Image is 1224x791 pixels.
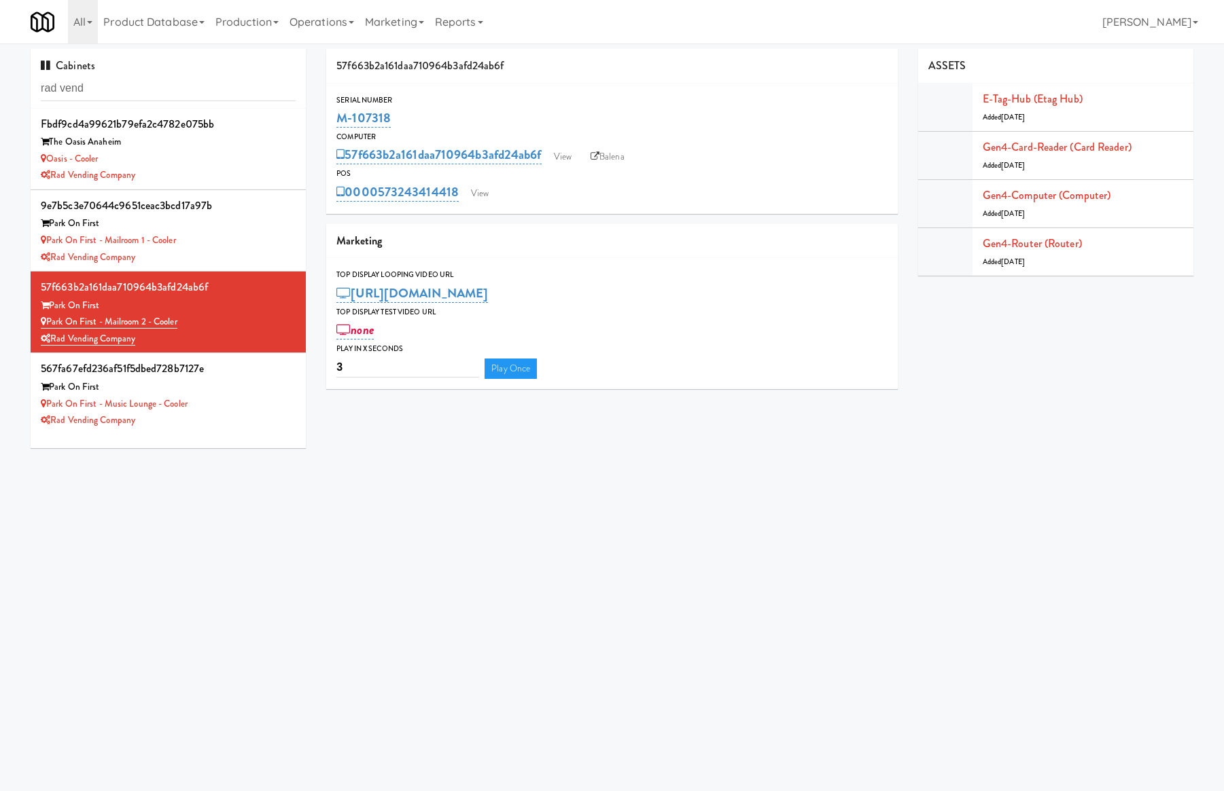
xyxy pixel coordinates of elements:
a: E-tag-hub (Etag Hub) [983,91,1083,107]
div: The Oasis Anaheim [41,134,296,151]
span: Marketing [336,233,382,249]
a: View [547,147,578,167]
li: fbdf9cd4a99621b79efa2c4782e075bbThe Oasis Anaheim Oasis - CoolerRad Vending Company [31,109,306,190]
span: [DATE] [1001,208,1025,219]
a: Oasis - Cooler [41,152,99,165]
div: Park On First [41,215,296,232]
span: [DATE] [1001,112,1025,122]
a: View [464,183,495,204]
span: Added [983,112,1025,122]
div: 57f663b2a161daa710964b3afd24ab6f [41,277,296,297]
a: Rad Vending Company [41,168,135,181]
a: Park on First - Music Lounge - Cooler [41,397,188,410]
a: Park on First - Mailroom 2 - Cooler [41,315,177,329]
div: 57f663b2a161daa710964b3afd24ab6f [326,49,898,84]
span: [DATE] [1001,257,1025,267]
div: fbdf9cd4a99621b79efa2c4782e075bb [41,114,296,134]
div: Play in X seconds [336,342,888,356]
a: Play Once [485,358,537,379]
li: 9e7b5c3e70644c9651ceac3bcd17a97bPark On First Park on First - Mailroom 1 - CoolerRad Vending Company [31,190,306,272]
a: Gen4-computer (Computer) [983,187,1111,203]
span: Cabinets [41,58,95,73]
a: 57f663b2a161daa710964b3afd24ab6f [336,145,541,164]
li: 57f663b2a161daa710964b3afd24ab6fPark On First Park on First - Mailroom 2 - CoolerRad Vending Company [31,272,306,353]
li: 567fa67efd236af51f5dbed728b7127ePark On First Park on First - Music Lounge - CoolerRad Vending Co... [31,353,306,434]
span: Added [983,257,1025,267]
a: Rad Vending Company [41,251,135,263]
div: Park On First [41,297,296,314]
a: none [336,320,374,339]
div: POS [336,167,888,181]
div: Serial Number [336,94,888,107]
a: 0000573243414418 [336,183,459,202]
div: 567fa67efd236af51f5dbed728b7127e [41,358,296,379]
input: Search cabinets [41,76,296,101]
div: Park On First [41,379,296,396]
a: Rad Vending Company [41,332,135,346]
a: Balena [584,147,631,167]
a: Rad Vending Company [41,413,135,426]
div: 9e7b5c3e70644c9651ceac3bcd17a97b [41,196,296,216]
a: Gen4-card-reader (Card Reader) [983,139,1132,155]
div: Computer [336,130,888,144]
a: [URL][DOMAIN_NAME] [336,284,488,303]
span: Added [983,208,1025,219]
div: Top Display Looping Video Url [336,268,888,282]
a: Park on First - Mailroom 1 - Cooler [41,234,176,246]
span: ASSETS [928,58,966,73]
a: Gen4-router (Router) [983,236,1082,251]
span: [DATE] [1001,160,1025,170]
img: Micromart [31,10,54,34]
span: Added [983,160,1025,170]
a: M-107318 [336,109,391,128]
div: Top Display Test Video Url [336,306,888,319]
